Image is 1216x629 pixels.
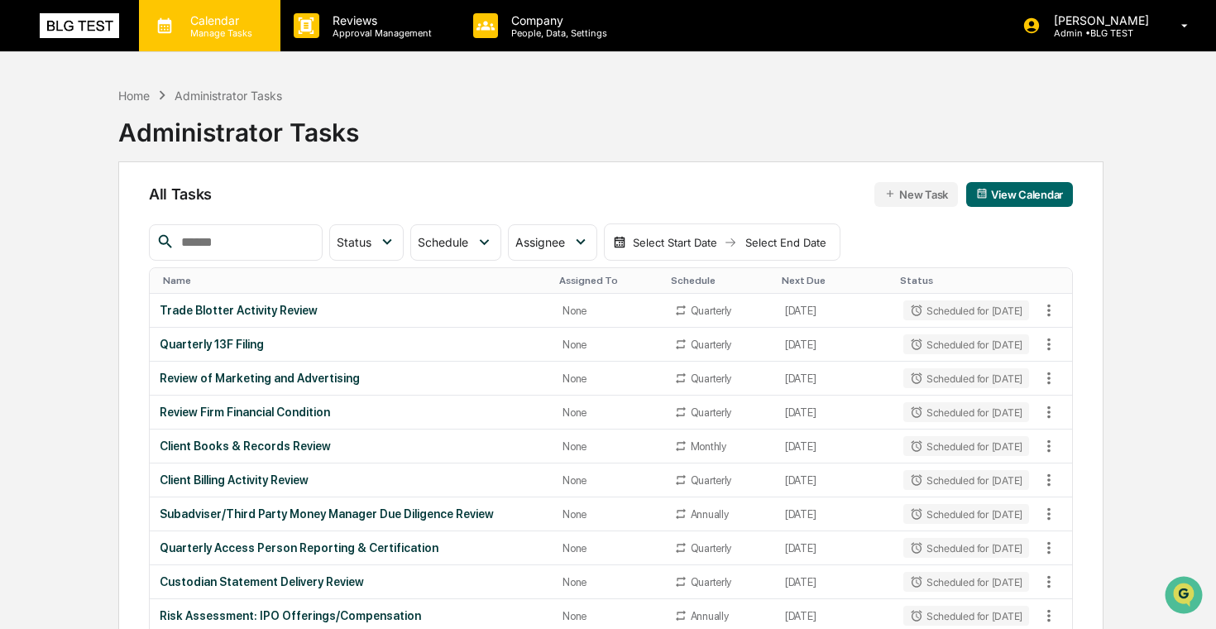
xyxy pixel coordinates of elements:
p: Approval Management [319,27,440,39]
a: 🔎Data Lookup [10,363,111,393]
img: calendar [613,236,626,249]
span: Assignee [515,235,565,249]
span: • [137,225,143,238]
div: Review of Marketing and Advertising [160,372,543,385]
div: Client Billing Activity Review [160,473,543,487]
td: [DATE] [775,294,893,328]
td: [DATE] [775,463,893,497]
div: None [563,339,653,351]
img: Cece Ferraez [17,254,43,281]
td: [DATE] [775,430,893,463]
div: Administrator Tasks [175,89,282,103]
div: None [563,508,653,521]
p: People, Data, Settings [498,27,615,39]
div: Toggle SortBy [559,275,657,286]
div: Quarterly [691,339,732,351]
img: 1751574470498-79e402a7-3db9-40a0-906f-966fe37d0ed6 [35,127,65,156]
div: Home [118,89,150,103]
p: Manage Tasks [177,27,261,39]
div: Trade Blotter Activity Review [160,304,543,317]
div: Quarterly 13F Filing [160,338,543,351]
div: Scheduled for [DATE] [903,470,1029,490]
div: None [563,440,653,453]
div: Toggle SortBy [1039,275,1072,286]
div: Quarterly [691,406,732,419]
div: Scheduled for [DATE] [903,538,1029,558]
button: Start new chat [281,132,301,151]
span: All Tasks [149,185,212,203]
div: We're available if you need us! [74,143,227,156]
img: logo [40,13,119,38]
div: Select End Date [740,236,831,249]
a: Powered byPylon [117,410,200,423]
div: Toggle SortBy [671,275,768,286]
td: [DATE] [775,531,893,565]
div: Toggle SortBy [782,275,887,286]
div: Quarterly [691,372,732,385]
div: None [563,406,653,419]
img: Cece Ferraez [17,209,43,236]
a: 🖐️Preclearance [10,332,113,362]
span: [PERSON_NAME] [51,270,134,283]
td: [DATE] [775,362,893,396]
span: Pylon [165,411,200,423]
td: [DATE] [775,328,893,362]
div: Subadviser/Third Party Money Manager Due Diligence Review [160,507,543,521]
p: Reviews [319,13,440,27]
a: 🗄️Attestations [113,332,212,362]
div: None [563,610,653,622]
div: 🔎 [17,372,30,385]
iframe: Open customer support [1163,574,1208,619]
td: [DATE] [775,396,893,430]
div: None [563,542,653,555]
div: Scheduled for [DATE] [903,436,1029,456]
span: Preclearance [33,339,107,355]
div: Annually [691,610,729,622]
div: Scheduled for [DATE] [903,572,1029,592]
div: Risk Assessment: IPO Offerings/Compensation [160,609,543,622]
img: 1746055101610-c473b297-6a78-478c-a979-82029cc54cd1 [17,127,46,156]
p: Calendar [177,13,261,27]
div: Quarterly [691,474,732,487]
div: Quarterly [691,305,732,317]
div: None [563,372,653,385]
img: arrow right [724,236,737,249]
div: Select Start Date [630,236,721,249]
div: Custodian Statement Delivery Review [160,575,543,588]
td: [DATE] [775,497,893,531]
div: Administrator Tasks [118,104,359,147]
div: Scheduled for [DATE] [903,300,1029,320]
div: None [563,305,653,317]
button: New Task [874,182,958,207]
div: Toggle SortBy [163,275,546,286]
div: Client Books & Records Review [160,439,543,453]
div: Past conversations [17,184,111,197]
span: Attestations [136,339,205,355]
div: Quarterly Access Person Reporting & Certification [160,541,543,555]
span: [DATE] [146,225,180,238]
div: None [563,576,653,588]
div: Scheduled for [DATE] [903,606,1029,626]
div: Review Firm Financial Condition [160,406,543,419]
div: Toggle SortBy [900,275,1032,286]
button: See all [256,180,301,200]
div: Scheduled for [DATE] [903,504,1029,524]
div: None [563,474,653,487]
p: How can we help? [17,35,301,61]
span: Status [337,235,371,249]
span: [DATE] [146,270,180,283]
span: Data Lookup [33,370,104,387]
p: Admin • BLG TEST [1041,27,1157,39]
div: Scheduled for [DATE] [903,334,1029,354]
td: [DATE] [775,565,893,599]
p: [PERSON_NAME] [1041,13,1157,27]
span: Schedule [418,235,468,249]
span: [PERSON_NAME] [51,225,134,238]
button: View Calendar [966,182,1073,207]
div: Annually [691,508,729,521]
div: Quarterly [691,542,732,555]
div: 🖐️ [17,340,30,353]
img: calendar [976,188,988,199]
div: 🗄️ [120,340,133,353]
